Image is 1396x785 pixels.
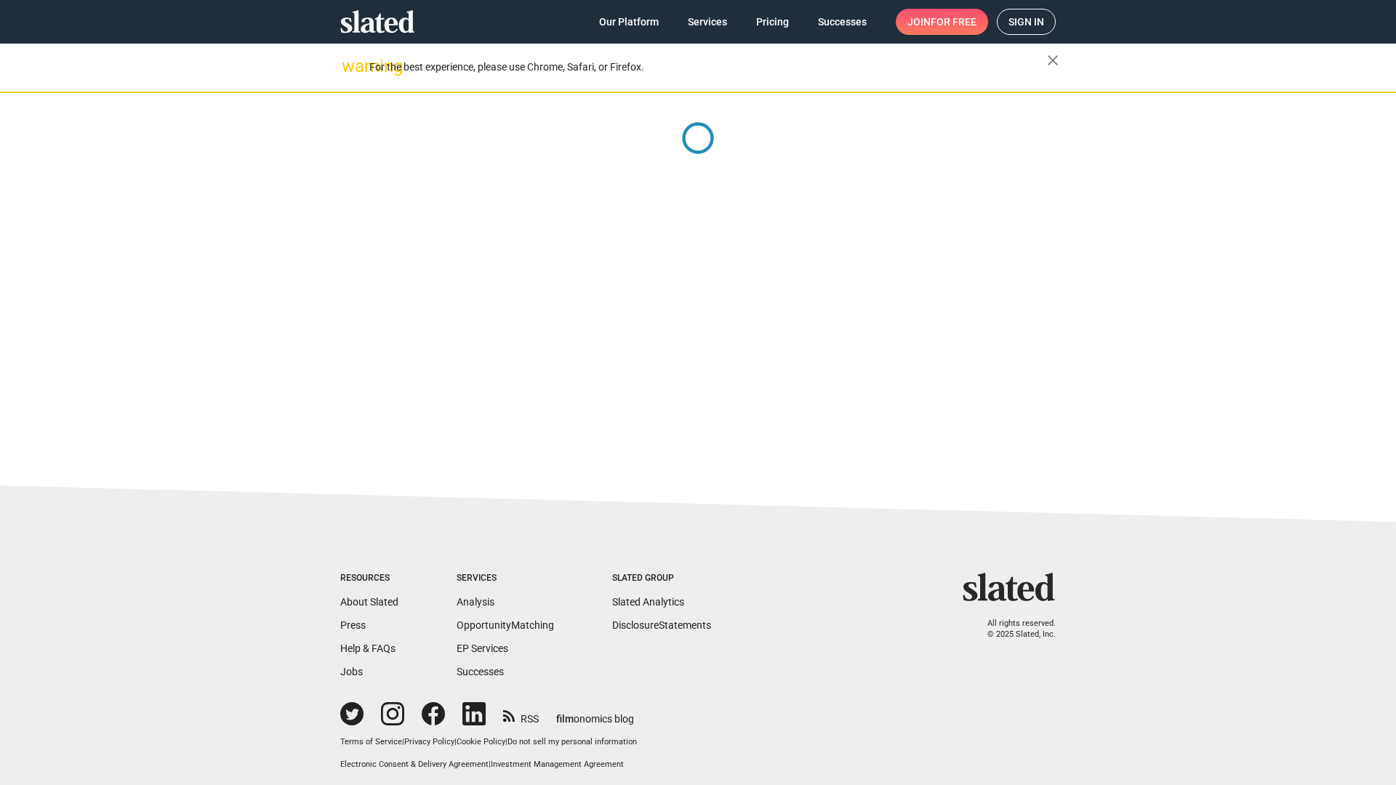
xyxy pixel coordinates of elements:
[907,9,976,35] span: Join
[818,9,867,35] span: Successes
[556,713,574,725] span: film
[457,573,554,584] div: Services
[688,9,727,35] span: Services
[491,760,624,769] a: Investment Management Agreement
[612,619,711,631] a: DisclosureStatements
[457,619,554,631] a: OpportunityMatching
[612,596,684,608] a: Slated Analytics
[505,737,508,746] span: |
[997,9,1056,35] a: Sign in
[676,9,739,35] a: Services
[340,666,363,677] a: Jobs
[454,737,457,746] span: |
[340,619,366,631] a: Press
[587,9,670,35] a: Our Platform
[402,737,404,746] span: |
[503,704,539,726] a: RSS
[457,737,505,746] a: Cookie Policy
[896,9,988,35] a: Joinfor free
[489,760,491,769] span: |
[556,701,634,726] a: filmonomics blog
[457,643,508,654] a: EP Services
[457,596,494,608] a: Analysis
[599,9,659,35] span: Our Platform
[756,9,789,35] span: Pricing
[806,9,878,35] a: Successes
[1044,52,1062,69] mat-icon: close
[1008,9,1044,34] span: Sign in
[745,9,801,35] a: Pricing
[457,666,504,677] a: Successes
[508,737,637,748] button: Do not sell my personal information
[340,737,402,746] a: Terms of Service
[972,619,1056,640] p: All rights reserved. © 2025 Slated, Inc.
[340,643,396,654] a: Help & FAQs
[369,57,1047,77] div: For the best experience, please use Chrome, Safari, or Firefox.
[612,573,711,584] div: Slated Group
[340,760,489,769] a: Electronic Consent & Delivery Agreement
[340,573,398,584] div: Resources
[404,737,454,746] a: Privacy Policy
[931,9,976,35] span: for free
[340,596,398,608] a: About Slated
[342,57,359,75] mat-icon: warning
